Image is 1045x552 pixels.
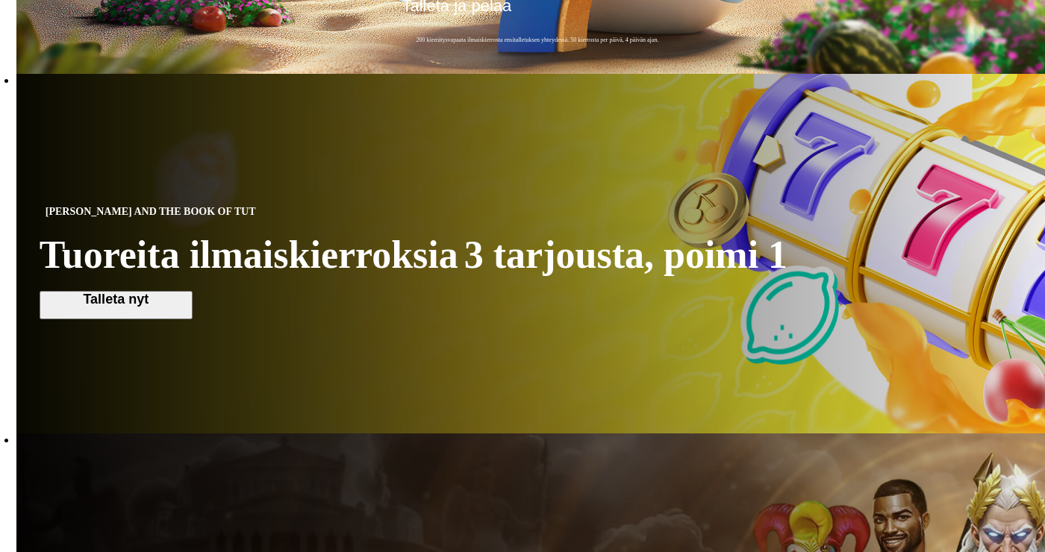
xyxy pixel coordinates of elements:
span: 3 tarjousta, poimi 1 [464,236,787,275]
span: 200 kierrätysvapaata ilmaiskierrosta ensitalletuksen yhteydessä. 50 kierrosta per päivä, 4 päivän... [398,36,678,44]
span: Tuoreita ilmaiskierroksia [40,233,458,277]
span: [PERSON_NAME] and the Book of Tut [40,203,262,221]
span: Talleta nyt [47,292,185,307]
